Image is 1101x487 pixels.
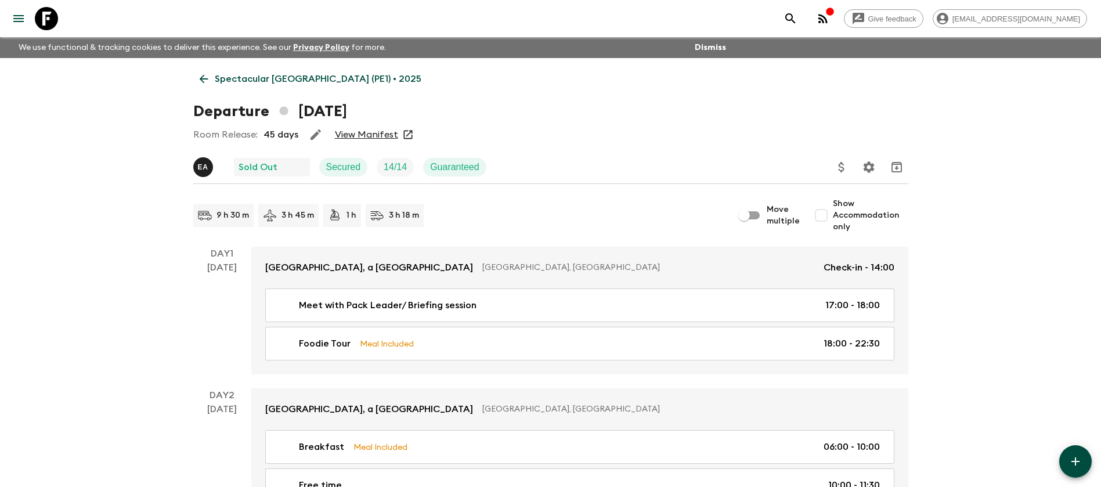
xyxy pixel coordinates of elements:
p: 18:00 - 22:30 [824,337,880,351]
p: 3 h 45 m [281,210,314,221]
p: 17:00 - 18:00 [825,298,880,312]
h1: Departure [DATE] [193,100,347,123]
a: Privacy Policy [293,44,349,52]
p: [GEOGRAPHIC_DATA], a [GEOGRAPHIC_DATA] [265,261,473,275]
p: Spectacular [GEOGRAPHIC_DATA] (PE1) • 2025 [215,72,421,86]
a: Give feedback [844,9,923,28]
span: Show Accommodation only [833,198,908,233]
a: View Manifest [335,129,398,140]
p: Meet with Pack Leader/ Briefing session [299,298,477,312]
p: Breakfast [299,440,344,454]
span: Ernesto Andrade [193,161,215,170]
div: [EMAIL_ADDRESS][DOMAIN_NAME] [933,9,1087,28]
p: [GEOGRAPHIC_DATA], a [GEOGRAPHIC_DATA] [265,402,473,416]
a: [GEOGRAPHIC_DATA], a [GEOGRAPHIC_DATA][GEOGRAPHIC_DATA], [GEOGRAPHIC_DATA]Check-in - 14:00 [251,247,908,288]
div: [DATE] [207,261,237,374]
p: 45 days [263,128,298,142]
p: E A [198,163,208,172]
div: Trip Fill [377,158,414,176]
p: Day 1 [193,247,251,261]
button: Settings [857,156,880,179]
span: Give feedback [862,15,923,23]
a: Spectacular [GEOGRAPHIC_DATA] (PE1) • 2025 [193,67,428,91]
button: search adventures [779,7,802,30]
a: [GEOGRAPHIC_DATA], a [GEOGRAPHIC_DATA][GEOGRAPHIC_DATA], [GEOGRAPHIC_DATA] [251,388,908,430]
p: Foodie Tour [299,337,351,351]
p: Sold Out [239,160,277,174]
div: Secured [319,158,368,176]
p: Meal Included [353,441,407,453]
p: Check-in - 14:00 [824,261,894,275]
p: 3 h 18 m [389,210,419,221]
span: Move multiple [767,204,800,227]
a: BreakfastMeal Included06:00 - 10:00 [265,430,894,464]
p: 9 h 30 m [216,210,249,221]
button: EA [193,157,215,177]
p: 1 h [346,210,356,221]
a: Foodie TourMeal Included18:00 - 22:30 [265,327,894,360]
button: Update Price, Early Bird Discount and Costs [830,156,853,179]
p: Guaranteed [430,160,479,174]
p: We use functional & tracking cookies to deliver this experience. See our for more. [14,37,391,58]
span: [EMAIL_ADDRESS][DOMAIN_NAME] [946,15,1086,23]
button: menu [7,7,30,30]
p: 06:00 - 10:00 [824,440,880,454]
a: Meet with Pack Leader/ Briefing session17:00 - 18:00 [265,288,894,322]
p: Day 2 [193,388,251,402]
button: Dismiss [692,39,729,56]
p: 14 / 14 [384,160,407,174]
button: Archive (Completed, Cancelled or Unsynced Departures only) [885,156,908,179]
p: [GEOGRAPHIC_DATA], [GEOGRAPHIC_DATA] [482,403,885,415]
p: Room Release: [193,128,258,142]
p: [GEOGRAPHIC_DATA], [GEOGRAPHIC_DATA] [482,262,814,273]
p: Secured [326,160,361,174]
p: Meal Included [360,337,414,350]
